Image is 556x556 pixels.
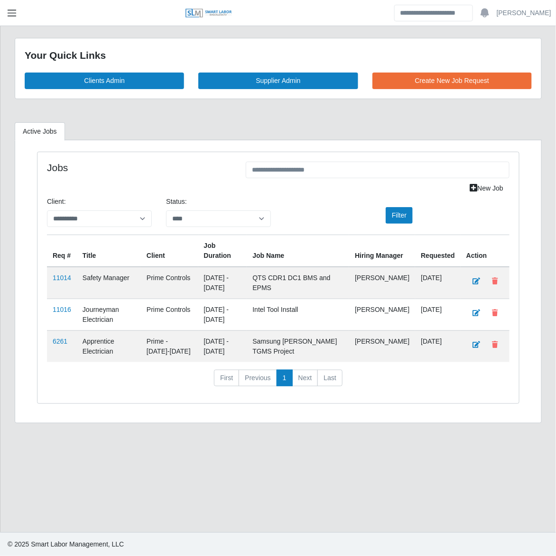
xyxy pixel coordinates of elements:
td: [DATE] [415,330,461,362]
a: Supplier Admin [198,73,358,89]
td: [PERSON_NAME] [349,267,415,299]
td: Safety Manager [77,267,141,299]
a: 6261 [53,337,67,345]
a: Clients Admin [25,73,184,89]
span: © 2025 Smart Labor Management, LLC [8,540,124,548]
td: [DATE] [415,267,461,299]
th: Action [461,235,510,267]
td: [PERSON_NAME] [349,299,415,330]
td: [DATE] - [DATE] [198,299,247,330]
th: Hiring Manager [349,235,415,267]
th: Req # [47,235,77,267]
button: Filter [386,207,413,224]
td: [DATE] [415,299,461,330]
td: Journeyman Electrician [77,299,141,330]
label: Status: [166,197,187,207]
td: Prime - [DATE]-[DATE] [141,330,198,362]
td: Prime Controls [141,299,198,330]
nav: pagination [47,370,510,394]
div: Your Quick Links [25,48,532,63]
td: [DATE] - [DATE] [198,330,247,362]
img: SLM Logo [185,8,232,18]
th: Job Name [247,235,349,267]
td: QTS CDR1 DC1 BMS and EPMS [247,267,349,299]
th: Requested [415,235,461,267]
a: [PERSON_NAME] [497,8,551,18]
input: Search [394,5,473,21]
td: Prime Controls [141,267,198,299]
td: Intel Tool Install [247,299,349,330]
a: New Job [464,180,510,197]
a: Create New Job Request [372,73,532,89]
a: 1 [277,370,293,387]
a: Active Jobs [15,122,65,141]
th: Client [141,235,198,267]
td: [PERSON_NAME] [349,330,415,362]
td: Samsung [PERSON_NAME] TGMS Project [247,330,349,362]
th: Job Duration [198,235,247,267]
td: [DATE] - [DATE] [198,267,247,299]
h4: Jobs [47,162,232,173]
a: 11016 [53,306,71,313]
a: 11014 [53,274,71,282]
th: Title [77,235,141,267]
label: Client: [47,197,66,207]
td: Apprentice Electrician [77,330,141,362]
